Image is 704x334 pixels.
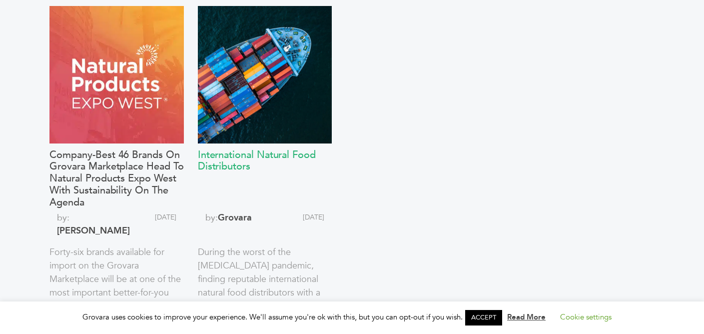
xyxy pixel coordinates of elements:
[465,310,502,325] a: ACCEPT
[118,211,184,237] span: [DATE]
[198,149,332,206] a: International Natural Food Distributors
[49,211,118,237] span: by:
[49,149,183,206] a: Company-Best 46 Brands on Grovara Marketplace Head to Natural Products Expo West with Sustainabil...
[82,312,622,322] span: Grovara uses cookies to improve your experience. We'll assume you're ok with this, but you can op...
[560,312,612,322] a: Cookie settings
[198,211,266,237] span: by:
[507,312,546,322] a: Read More
[266,211,332,237] span: [DATE]
[57,224,130,237] a: [PERSON_NAME]
[218,211,252,224] a: Grovara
